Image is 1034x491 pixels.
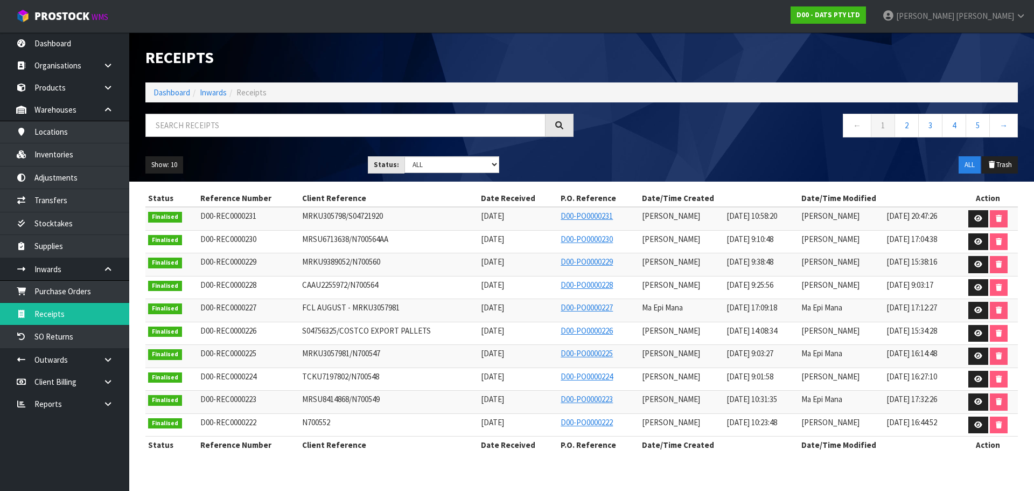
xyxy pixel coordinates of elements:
span: [DATE] 16:44:52 [886,417,937,427]
span: [DATE] 17:04:38 [886,234,937,244]
span: [DATE] 9:03:27 [726,348,773,358]
span: Finalised [148,395,182,406]
span: [PERSON_NAME] [896,11,954,21]
span: [DATE] 14:08:34 [726,326,777,336]
span: MRKU3057981/N700547 [302,348,380,358]
span: [PERSON_NAME] [642,371,700,382]
span: D00-REC0000230 [200,234,256,244]
button: Show: 10 [145,156,183,174]
th: Date/Time Modified [799,437,958,454]
span: Ma Epi Mana [801,348,842,358]
span: [PERSON_NAME] [956,11,1014,21]
span: D00-REC0000229 [200,257,256,267]
span: Finalised [148,212,182,223]
a: D00-PO0000222 [561,417,613,427]
th: Reference Number [198,190,299,207]
span: [PERSON_NAME] [642,234,700,244]
span: Finalised [148,281,182,292]
span: TCKU7197802/N700548 [302,371,379,382]
th: Date/Time Created [639,190,799,207]
span: [DATE] [481,417,504,427]
a: 5 [966,114,990,137]
th: Date/Time Created [639,437,799,454]
span: [DATE] 17:12:27 [886,302,937,313]
a: D00 - DATS PTY LTD [791,6,866,24]
span: ProStock [34,9,89,23]
span: [DATE] [481,394,504,404]
th: Client Reference [299,437,478,454]
a: D00-PO0000231 [561,211,613,221]
span: [PERSON_NAME] [642,348,700,358]
span: D00-REC0000222 [200,417,256,427]
span: [PERSON_NAME] [801,257,860,267]
span: [DATE] [481,280,504,290]
span: [PERSON_NAME] [801,371,860,382]
span: MRSU6713638/N700564AA [302,234,388,244]
span: [DATE] 10:58:20 [726,211,777,221]
span: S04756325/COSTCO EXPORT PALLETS [302,326,431,336]
a: 4 [942,114,966,137]
span: D00-REC0000225 [200,348,256,358]
span: N700552 [302,417,330,427]
span: [DATE] 10:23:48 [726,417,777,427]
span: [PERSON_NAME] [801,326,860,336]
span: [DATE] 9:25:56 [726,280,773,290]
span: [PERSON_NAME] [642,394,700,404]
h1: Receipts [145,49,574,66]
span: [PERSON_NAME] [642,280,700,290]
a: 1 [871,114,895,137]
span: Finalised [148,303,182,314]
span: [DATE] [481,348,504,358]
th: Reference Number [198,437,299,454]
span: [DATE] 16:14:48 [886,348,937,358]
button: Trash [982,156,1018,174]
span: [PERSON_NAME] [801,280,860,290]
input: Search receipts [145,114,546,137]
th: Date Received [478,190,558,207]
span: Ma Epi Mana [801,394,842,404]
span: [DATE] 20:47:26 [886,211,937,221]
a: D00-PO0000230 [561,234,613,244]
th: P.O. Reference [558,190,639,207]
span: D00-REC0000224 [200,371,256,382]
span: [PERSON_NAME] [801,211,860,221]
a: D00-PO0000224 [561,371,613,382]
img: cube-alt.png [16,9,30,23]
span: Finalised [148,258,182,268]
span: CAAU2255972/N700564 [302,280,378,290]
span: Ma Epi Mana [801,302,842,313]
a: D00-PO0000228 [561,280,613,290]
th: Status [145,190,198,207]
nav: Page navigation [590,114,1018,140]
a: 2 [895,114,919,137]
a: Inwards [200,87,227,98]
th: Action [958,437,1018,454]
strong: D00 - DATS PTY LTD [797,10,860,19]
a: D00-PO0000227 [561,302,613,313]
span: [DATE] 16:27:10 [886,371,937,382]
span: D00-REC0000226 [200,326,256,336]
a: → [989,114,1018,137]
span: [PERSON_NAME] [642,326,700,336]
th: Date Received [478,437,558,454]
span: [DATE] 9:01:58 [726,371,773,382]
span: [DATE] 15:38:16 [886,257,937,267]
span: [PERSON_NAME] [801,417,860,427]
span: [DATE] 17:32:26 [886,394,937,404]
span: [DATE] [481,326,504,336]
span: Receipts [236,87,267,98]
a: D00-PO0000226 [561,326,613,336]
a: D00-PO0000223 [561,394,613,404]
span: [PERSON_NAME] [642,211,700,221]
span: MRKU9389052/N700560 [302,257,380,267]
th: Status [145,437,198,454]
span: [PERSON_NAME] [642,257,700,267]
a: D00-PO0000229 [561,257,613,267]
span: [DATE] 15:34:28 [886,326,937,336]
span: [DATE] 9:10:48 [726,234,773,244]
span: [DATE] 10:31:35 [726,394,777,404]
strong: Status: [374,160,399,169]
span: D00-REC0000227 [200,302,256,313]
span: [PERSON_NAME] [642,417,700,427]
span: [DATE] 9:38:48 [726,257,773,267]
